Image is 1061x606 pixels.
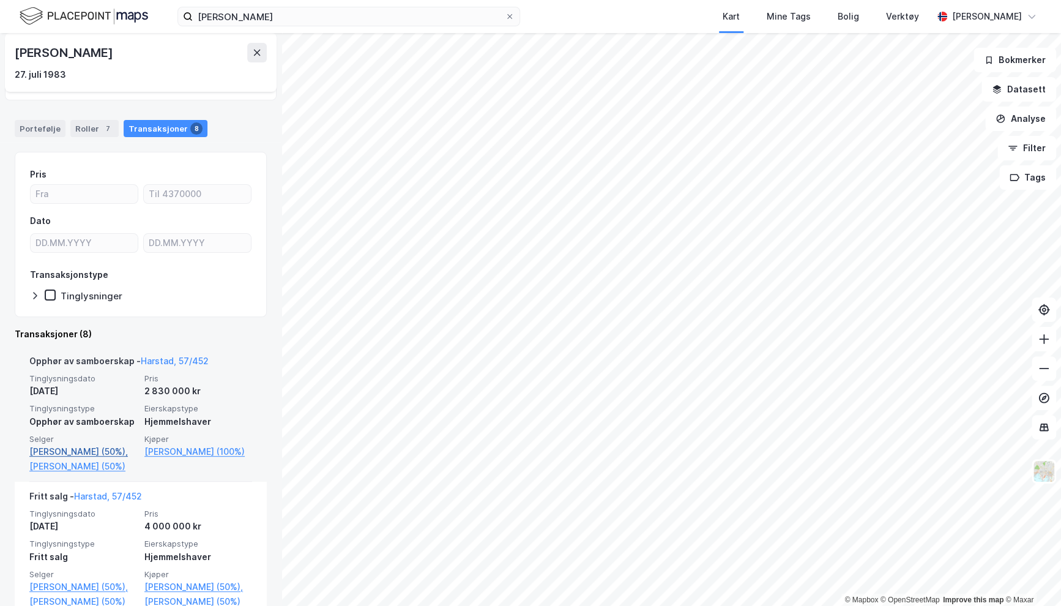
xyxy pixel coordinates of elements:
div: 2 830 000 kr [144,384,252,398]
div: Opphør av samboerskap - [29,354,209,373]
div: Transaksjoner (8) [15,327,267,342]
input: DD.MM.YYYY [31,234,138,252]
div: 8 [190,122,203,135]
button: Tags [999,165,1056,190]
div: Dato [30,214,51,228]
span: Kjøper [144,434,252,444]
a: Mapbox [844,596,878,604]
span: Tinglysningsdato [29,373,137,384]
div: Bolig [838,9,859,24]
span: Tinglysningstype [29,539,137,549]
button: Analyse [985,107,1056,131]
div: Kart [723,9,740,24]
div: Roller [70,120,119,137]
iframe: Chat Widget [1000,547,1061,606]
a: OpenStreetMap [880,596,940,604]
input: Fra [31,185,138,203]
div: Fritt salg - [29,489,142,509]
div: Kontrollprogram for chat [1000,547,1061,606]
span: Kjøper [144,569,252,580]
span: Pris [144,509,252,519]
button: Datasett [981,77,1056,102]
div: 4 000 000 kr [144,519,252,534]
a: [PERSON_NAME] (50%), [29,580,137,594]
div: Mine Tags [767,9,811,24]
span: Eierskapstype [144,403,252,414]
button: Bokmerker [974,48,1056,72]
img: logo.f888ab2527a4732fd821a326f86c7f29.svg [20,6,148,27]
div: Tinglysninger [61,290,122,302]
span: Selger [29,569,137,580]
a: Improve this map [943,596,1003,604]
div: Hjemmelshaver [144,550,252,564]
div: [PERSON_NAME] [952,9,1022,24]
div: Transaksjoner [124,120,207,137]
div: Opphør av samboerskap [29,414,137,429]
input: Til 4370000 [144,185,251,203]
div: [DATE] [29,384,137,398]
a: [PERSON_NAME] (50%) [29,459,137,474]
a: Harstad, 57/452 [141,356,209,366]
button: Filter [997,136,1056,160]
div: Verktøy [886,9,919,24]
a: [PERSON_NAME] (50%), [144,580,252,594]
span: Eierskapstype [144,539,252,549]
div: Pris [30,167,47,182]
span: Tinglysningstype [29,403,137,414]
div: [PERSON_NAME] [15,43,115,62]
input: DD.MM.YYYY [144,234,251,252]
div: Transaksjonstype [30,267,108,282]
div: Hjemmelshaver [144,414,252,429]
input: Søk på adresse, matrikkel, gårdeiere, leietakere eller personer [193,7,505,26]
img: Z [1032,460,1055,483]
div: Portefølje [15,120,65,137]
span: Tinglysningsdato [29,509,137,519]
div: 7 [102,122,114,135]
span: Pris [144,373,252,384]
div: 27. juli 1983 [15,67,66,82]
a: [PERSON_NAME] (50%), [29,444,137,459]
a: [PERSON_NAME] (100%) [144,444,252,459]
div: Fritt salg [29,550,137,564]
div: [DATE] [29,519,137,534]
a: Harstad, 57/452 [74,491,142,501]
span: Selger [29,434,137,444]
